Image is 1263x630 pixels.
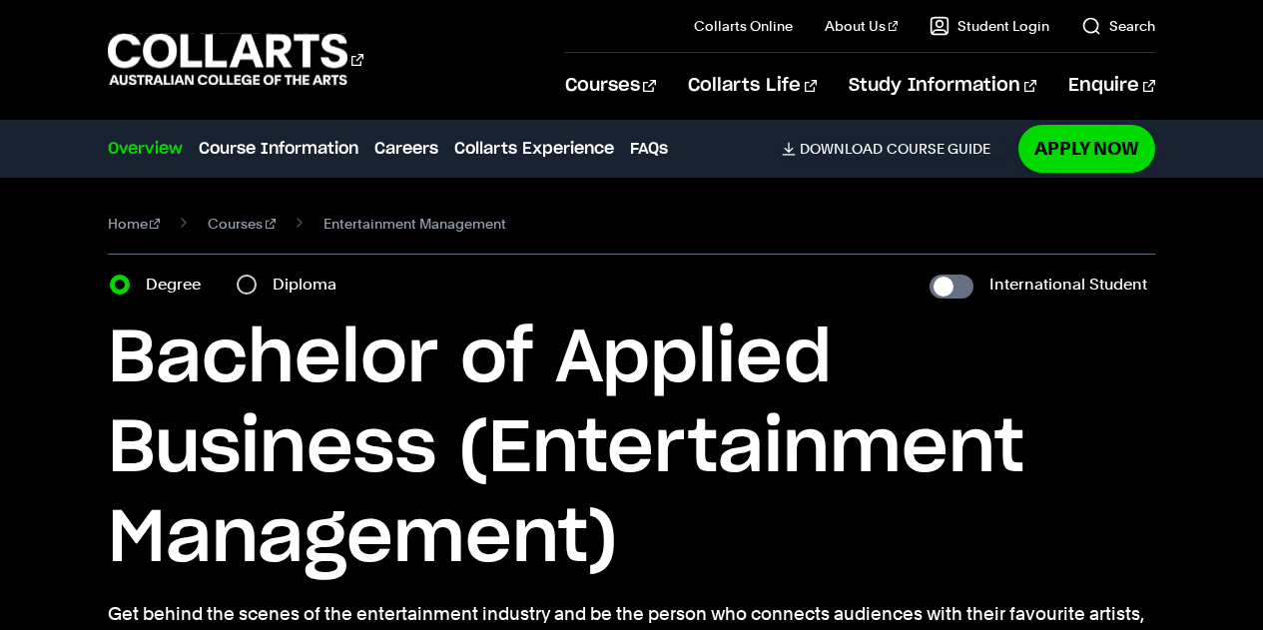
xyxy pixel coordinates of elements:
label: International Student [989,271,1147,299]
a: Enquire [1068,53,1155,119]
a: Course Information [199,137,358,161]
label: Degree [146,271,213,299]
a: Apply Now [1018,125,1155,172]
a: Courses [565,53,656,119]
a: Home [108,210,161,238]
span: Entertainment Management [323,210,506,238]
a: Study Information [849,53,1036,119]
div: Go to homepage [108,31,363,88]
label: Diploma [273,271,348,299]
a: Collarts Online [694,16,793,36]
h1: Bachelor of Applied Business (Entertainment Management) [108,315,1156,584]
a: Collarts Experience [454,137,614,161]
a: Careers [374,137,438,161]
a: DownloadCourse Guide [782,140,1006,158]
a: Search [1081,16,1155,36]
a: Courses [208,210,276,238]
span: Download [800,140,883,158]
a: Collarts Life [688,53,817,119]
a: FAQs [630,137,668,161]
a: About Us [825,16,899,36]
a: Overview [108,137,183,161]
a: Student Login [930,16,1049,36]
